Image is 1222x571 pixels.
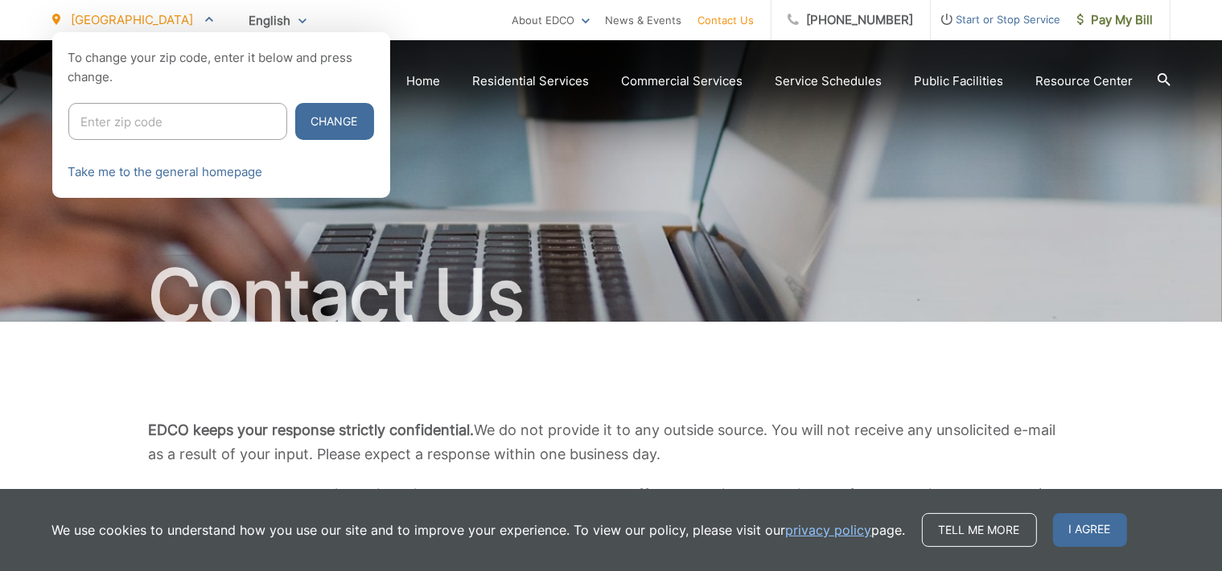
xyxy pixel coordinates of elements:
a: Contact Us [698,10,755,30]
input: Enter zip code [68,103,287,140]
a: privacy policy [786,520,872,540]
span: English [237,6,319,35]
p: We use cookies to understand how you use our site and to improve your experience. To view our pol... [52,520,906,540]
a: News & Events [606,10,682,30]
a: Take me to the general homepage [68,162,263,182]
a: Tell me more [922,513,1037,547]
a: About EDCO [512,10,590,30]
span: I agree [1053,513,1127,547]
span: [GEOGRAPHIC_DATA] [72,12,194,27]
button: Change [295,103,374,140]
span: Pay My Bill [1077,10,1154,30]
p: To change your zip code, enter it below and press change. [68,48,374,87]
